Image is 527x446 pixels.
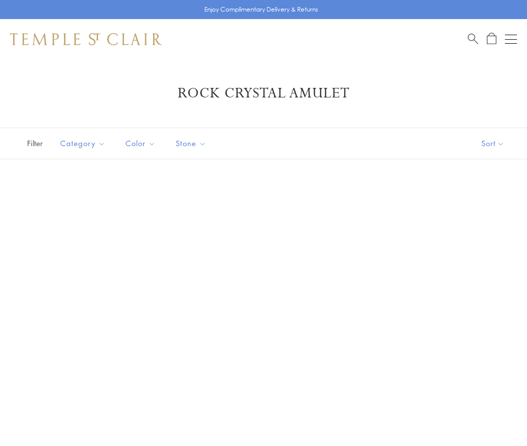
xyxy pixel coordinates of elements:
[118,132,163,155] button: Color
[55,137,113,150] span: Category
[487,33,496,45] a: Open Shopping Bag
[505,33,517,45] button: Open navigation
[168,132,214,155] button: Stone
[120,137,163,150] span: Color
[10,33,162,45] img: Temple St. Clair
[204,5,318,15] p: Enjoy Complimentary Delivery & Returns
[53,132,113,155] button: Category
[468,33,478,45] a: Search
[25,84,502,102] h1: Rock Crystal Amulet
[171,137,214,150] span: Stone
[459,128,527,159] button: Show sort by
